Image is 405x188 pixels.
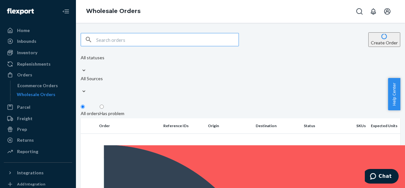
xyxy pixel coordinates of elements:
[367,5,380,18] button: Open notifications
[17,72,32,78] div: Orders
[100,105,104,109] input: Has problem
[17,49,37,56] div: Inventory
[81,110,100,117] div: All orders
[17,82,58,89] div: Ecommerce Orders
[4,135,72,145] a: Returns
[17,181,45,187] div: Add Integration
[368,118,400,133] th: Expected Units
[368,32,400,47] button: Create Order
[81,55,104,61] div: All statuses
[388,78,400,110] button: Help Center
[301,118,346,133] th: Status
[14,91,72,98] a: Wholesale Orders
[161,118,205,133] th: Reference IDs
[365,169,399,185] iframe: Opens a widget where you can chat to one of our agents
[253,118,301,133] th: Destination
[4,48,72,58] a: Inventory
[17,148,38,155] div: Reporting
[7,8,34,15] img: Flexport logo
[81,75,103,82] div: All Sources
[81,105,85,109] input: All orders
[4,59,72,69] a: Replenishments
[4,180,72,188] a: Add Integration
[4,70,72,80] a: Orders
[17,38,36,44] div: Inbounds
[81,2,146,21] ol: breadcrumbs
[59,5,72,18] button: Close Navigation
[86,8,140,15] a: Wholesale Orders
[17,115,33,122] div: Freight
[17,137,34,143] div: Returns
[17,61,51,67] div: Replenishments
[17,27,30,34] div: Home
[17,170,44,176] div: Integrations
[96,33,239,46] input: Search orders
[4,36,72,46] a: Inbounds
[4,146,72,157] a: Reporting
[4,113,72,124] a: Freight
[4,102,72,112] a: Parcel
[17,126,27,133] div: Prep
[4,124,72,134] a: Prep
[205,118,253,133] th: Origin
[14,81,72,91] a: Ecommerce Orders
[97,118,161,133] th: Order
[17,104,30,110] div: Parcel
[4,25,72,36] a: Home
[4,168,72,178] button: Integrations
[17,91,55,98] div: Wholesale Orders
[353,5,366,18] button: Open Search Box
[346,118,368,133] th: SKUs
[100,110,124,117] div: Has problem
[381,5,394,18] button: Open account menu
